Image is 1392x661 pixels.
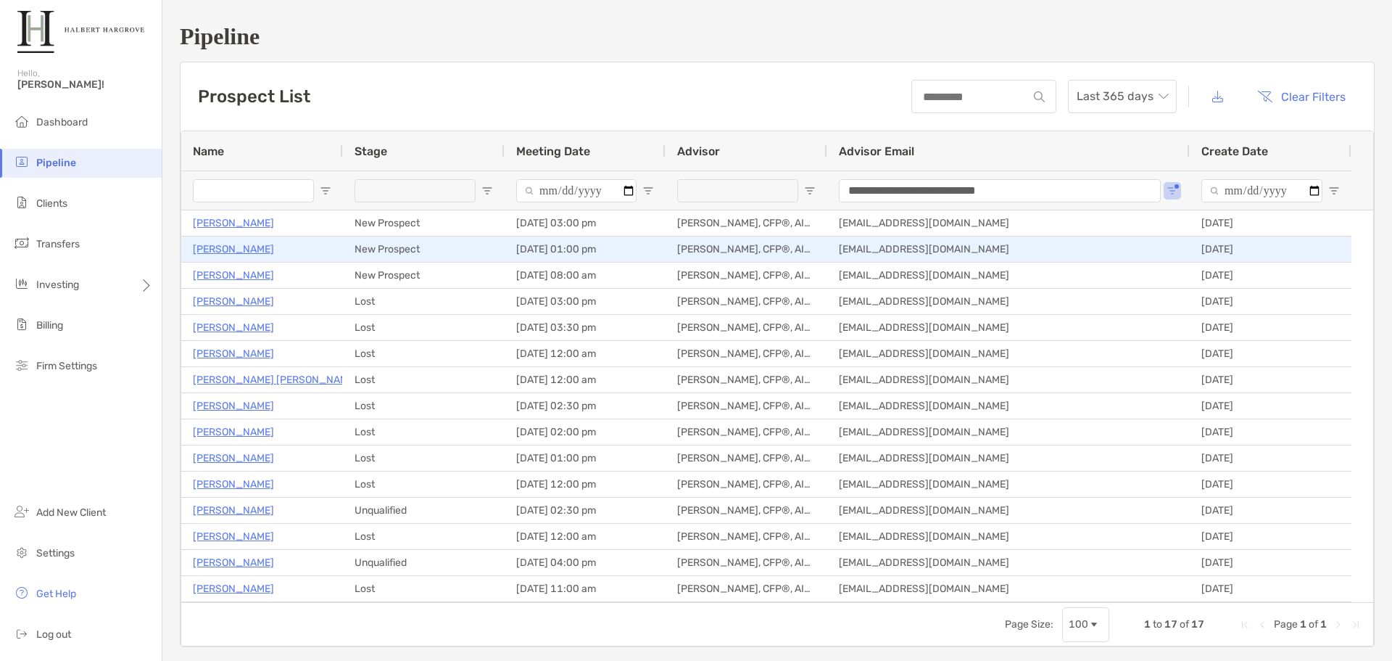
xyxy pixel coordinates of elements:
img: add_new_client icon [13,503,30,520]
div: [DATE] 12:00 am [505,524,666,549]
input: Create Date Filter Input [1201,179,1322,202]
div: New Prospect [343,237,505,262]
a: [PERSON_NAME] [193,397,274,415]
p: [PERSON_NAME] [193,554,274,572]
div: [DATE] [1190,393,1351,419]
div: [DATE] [1190,576,1351,602]
div: [DATE] 02:30 pm [505,393,666,419]
input: Advisor Email Filter Input [839,179,1161,202]
a: [PERSON_NAME] [193,501,274,520]
span: Dashboard [36,116,88,128]
img: input icon [1034,91,1045,102]
span: Transfers [36,238,80,250]
div: Lost [343,576,505,602]
div: [PERSON_NAME], CFP®, AIF® [666,237,827,262]
div: [DATE] 02:30 pm [505,498,666,523]
a: [PERSON_NAME] [193,292,274,311]
span: Stage [355,144,387,158]
div: [PERSON_NAME], CFP®, AIF® [666,498,827,523]
div: [PERSON_NAME], CFP®, AIF® [666,315,827,340]
div: [DATE] 12:00 am [505,367,666,393]
div: [DATE] 02:00 pm [505,419,666,445]
div: [EMAIL_ADDRESS][DOMAIN_NAME] [827,263,1190,288]
div: [DATE] [1190,446,1351,471]
div: [DATE] 03:00 pm [505,289,666,314]
p: [PERSON_NAME] [193,345,274,363]
div: [EMAIL_ADDRESS][DOMAIN_NAME] [827,289,1190,314]
div: [EMAIL_ADDRESS][DOMAIN_NAME] [827,550,1190,575]
div: Lost [343,419,505,445]
span: Log out [36,628,71,641]
div: [PERSON_NAME], CFP®, AIF® [666,550,827,575]
div: [DATE] 04:00 pm [505,550,666,575]
div: [PERSON_NAME], CFP®, AIF® [666,210,827,236]
div: First Page [1239,619,1251,631]
a: [PERSON_NAME] [193,527,274,546]
p: [PERSON_NAME] [193,214,274,232]
div: [DATE] 11:00 am [505,576,666,602]
img: Zoe Logo [17,6,144,58]
span: Meeting Date [516,144,590,158]
div: [PERSON_NAME], CFP®, AIF® [666,446,827,471]
div: [EMAIL_ADDRESS][DOMAIN_NAME] [827,393,1190,419]
div: Lost [343,315,505,340]
div: [EMAIL_ADDRESS][DOMAIN_NAME] [827,446,1190,471]
a: [PERSON_NAME] [193,319,274,337]
a: [PERSON_NAME] [193,423,274,441]
div: [DATE] [1190,472,1351,497]
span: 17 [1191,618,1204,631]
span: Get Help [36,588,76,600]
p: [PERSON_NAME] [193,240,274,258]
div: [EMAIL_ADDRESS][DOMAIN_NAME] [827,576,1190,602]
div: [EMAIL_ADDRESS][DOMAIN_NAME] [827,341,1190,366]
a: [PERSON_NAME] [193,580,274,598]
img: get-help icon [13,584,30,602]
div: Page Size [1062,607,1109,642]
span: Clients [36,197,67,210]
div: [PERSON_NAME], CFP®, AIF® [666,341,827,366]
span: 1 [1144,618,1151,631]
div: Lost [343,367,505,393]
div: [DATE] 03:00 pm [505,210,666,236]
div: [DATE] 12:00 pm [505,472,666,497]
div: Previous Page [1256,619,1268,631]
div: [DATE] [1190,550,1351,575]
div: Lost [343,341,505,366]
div: [DATE] [1190,263,1351,288]
input: Name Filter Input [193,179,314,202]
img: settings icon [13,543,30,561]
div: [PERSON_NAME], CFP®, AIF® [666,289,827,314]
p: [PERSON_NAME] [193,266,274,284]
div: [EMAIL_ADDRESS][DOMAIN_NAME] [827,237,1190,262]
div: [PERSON_NAME], CFP®, AIF® [666,576,827,602]
img: pipeline icon [13,153,30,171]
span: Settings [36,547,75,559]
a: [PERSON_NAME] [PERSON_NAME] [193,371,357,389]
a: [PERSON_NAME] [193,449,274,467]
div: Next Page [1333,619,1344,631]
button: Open Filter Menu [320,185,331,197]
span: Name [193,144,224,158]
span: of [1309,618,1318,631]
div: [DATE] [1190,367,1351,393]
div: 100 [1069,618,1088,631]
div: [PERSON_NAME], CFP®, AIF® [666,393,827,419]
a: [PERSON_NAME] [193,475,274,493]
input: Meeting Date Filter Input [516,179,637,202]
span: Advisor [677,144,720,158]
button: Clear Filters [1246,81,1356,112]
img: transfers icon [13,234,30,252]
span: of [1180,618,1189,631]
div: [DATE] [1190,341,1351,366]
span: to [1153,618,1162,631]
div: [DATE] [1190,210,1351,236]
div: [EMAIL_ADDRESS][DOMAIN_NAME] [827,524,1190,549]
div: [DATE] 01:00 pm [505,446,666,471]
